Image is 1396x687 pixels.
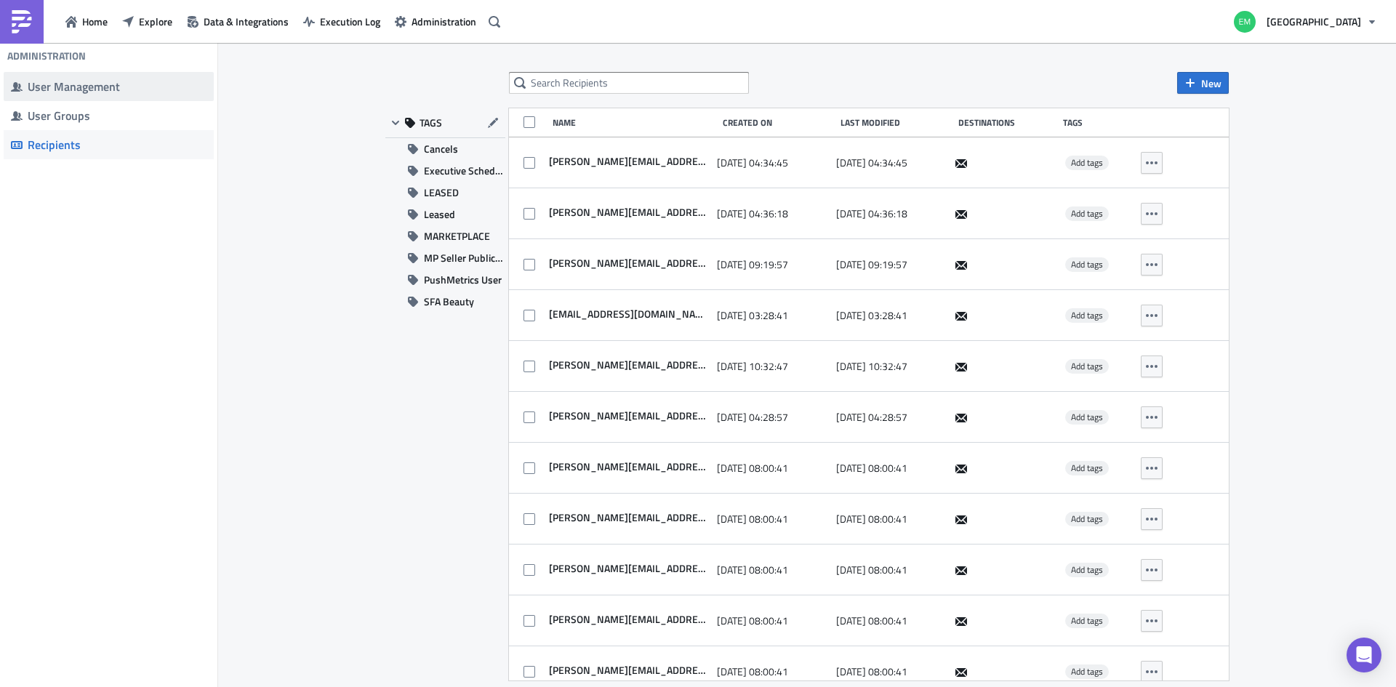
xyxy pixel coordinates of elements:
span: Add tags [1065,563,1109,577]
div: [DATE] 08:00:41 [717,606,829,635]
div: [DATE] 09:19:57 [717,250,829,279]
span: marisa.quin@saks.com [545,155,710,168]
button: New [1177,72,1229,94]
span: Administration [412,14,476,29]
span: Leased [424,204,455,225]
span: Add tags [1065,614,1109,628]
button: LEASED [385,182,505,204]
button: Explore [115,10,180,33]
div: [DATE] 03:28:41 [836,301,948,330]
button: Executive Schedule [385,160,505,182]
span: cheryl_han@bergdorfgoodman.com [545,613,710,626]
span: elizabeth.bois@saks.com [545,257,710,270]
div: [DATE] 04:36:18 [717,199,829,228]
span: [GEOGRAPHIC_DATA] [1267,14,1361,29]
div: [DATE] 08:00:41 [717,555,829,584]
span: Add tags [1065,308,1109,323]
div: [DATE] 08:00:41 [717,505,829,534]
div: [DATE] 04:34:45 [836,148,948,177]
span: SFA Beauty [424,291,474,313]
div: Recipients [28,137,206,152]
span: chris.rhinehart@saks.com [545,206,710,219]
div: [DATE] 10:32:47 [717,352,829,381]
span: Add tags [1071,614,1103,627]
span: MARKETPLACE [424,225,490,247]
span: Home [82,14,108,29]
span: kristin.maa@saks.com [545,664,710,677]
span: emily.essner@saks.com [545,511,710,524]
img: PushMetrics [10,10,33,33]
span: Data & Integrations [204,14,289,29]
div: [DATE] 09:19:57 [836,250,948,279]
span: Add tags [1071,156,1103,169]
span: Add tags [1065,512,1109,526]
span: Add tags [1071,461,1103,475]
span: Add tags [1071,512,1103,526]
button: Administration [388,10,484,33]
span: Add tags [1071,563,1103,576]
span: MP Seller Publications [424,247,505,269]
button: Cancels [385,138,505,160]
div: Tags [1063,117,1134,128]
span: Add tags [1065,206,1109,221]
div: [DATE] 08:00:41 [836,505,948,534]
span: bobby.qin@saks.com [545,358,710,371]
span: PushMetrics User [424,269,502,291]
a: Execution Log [296,10,388,33]
button: MP Seller Publications [385,247,505,269]
div: Created On [723,117,833,128]
span: Add tags [1065,359,1109,374]
img: Avatar [1232,9,1257,34]
button: Home [58,10,115,33]
button: PushMetrics User [385,269,505,291]
span: Add tags [1071,206,1103,220]
div: [DATE] 08:00:41 [717,454,829,483]
div: [DATE] 04:28:57 [836,403,948,432]
div: [DATE] 04:34:45 [717,148,829,177]
div: [DATE] 10:32:47 [836,352,948,381]
span: Cancels [424,138,458,160]
div: [DATE] 08:00:41 [836,606,948,635]
button: SFA Beauty [385,291,505,313]
span: LEASED [424,182,459,204]
span: Add tags [1071,257,1103,271]
span: stephanie.salierno@saks.com [545,460,710,473]
div: Open Intercom Messenger [1347,638,1381,672]
span: quinmarisa@gmail.com [545,308,710,321]
div: [DATE] 03:28:41 [717,301,829,330]
div: [DATE] 04:28:57 [717,403,829,432]
span: New [1201,76,1221,91]
div: [DATE] 08:00:41 [717,657,829,686]
div: [DATE] 08:00:41 [836,555,948,584]
div: [DATE] 04:36:18 [836,199,948,228]
div: Destinations [958,117,1056,128]
span: Add tags [1065,664,1109,679]
span: siddesh.s@saks.com [545,409,710,422]
span: TAGS [420,116,442,129]
div: User Groups [28,108,206,123]
input: Search Recipients [509,72,749,94]
span: Execution Log [320,14,380,29]
span: Add tags [1065,410,1109,425]
span: Add tags [1071,308,1103,322]
span: Add tags [1065,257,1109,272]
h4: Administration [7,49,86,63]
span: Explore [139,14,172,29]
button: Data & Integrations [180,10,296,33]
span: Add tags [1071,410,1103,424]
div: Last Modified [841,117,951,128]
span: Add tags [1071,359,1103,373]
span: Add tags [1065,156,1109,170]
span: Add tags [1065,461,1109,475]
button: [GEOGRAPHIC_DATA] [1225,6,1385,38]
button: MARKETPLACE [385,225,505,247]
div: [DATE] 08:00:41 [836,657,948,686]
span: paolo_riva@neimanmarcus.com [545,562,710,575]
span: Executive Schedule [424,160,505,182]
span: Add tags [1071,664,1103,678]
div: Name [553,117,715,128]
